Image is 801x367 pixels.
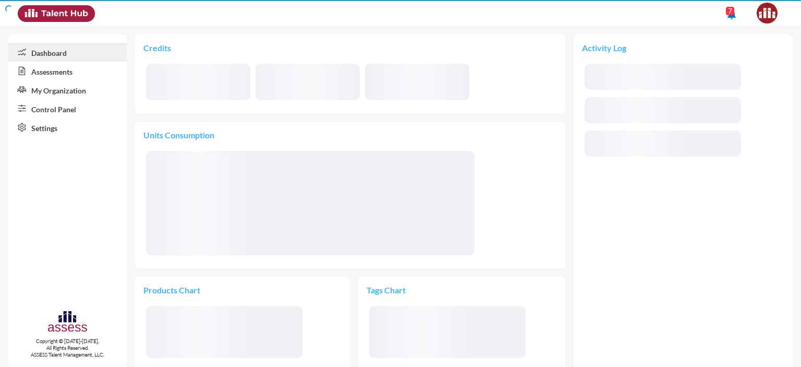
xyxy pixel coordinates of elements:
p: Copyright © [DATE]-[DATE]. All Rights Reserved. ASSESS Talent Management, LLC. [8,338,127,358]
mat-icon: notifications [725,8,738,20]
img: assesscompany-logo.png [47,310,88,335]
p: Activity Log [582,43,784,53]
a: Assessments [8,62,127,80]
a: Dashboard [8,43,127,62]
p: Credits [143,43,557,53]
p: Products Chart [143,285,242,295]
a: Control Panel [8,99,127,118]
a: Settings [8,118,127,137]
p: Tags Chart [367,285,462,295]
div: 7 [726,7,734,15]
a: My Organization [8,80,127,99]
p: Units Consumption [143,130,557,140]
